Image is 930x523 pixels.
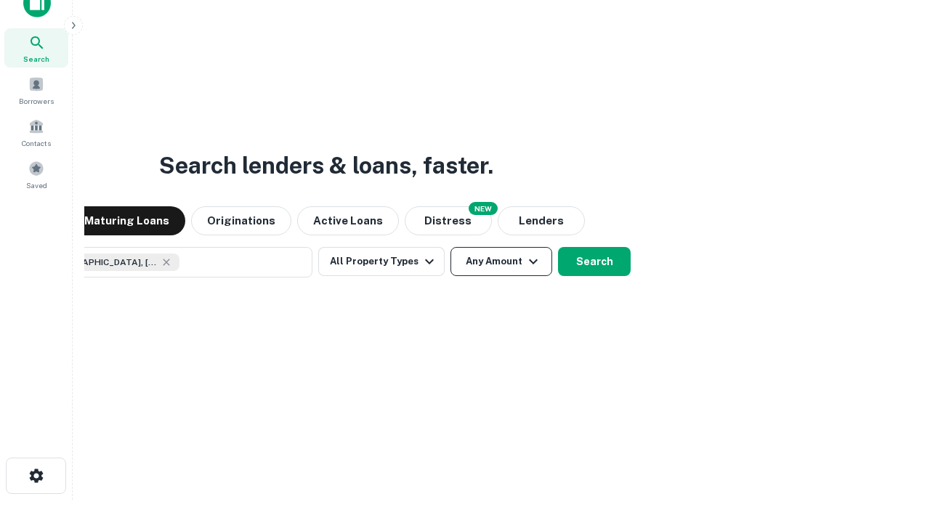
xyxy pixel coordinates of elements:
button: Any Amount [450,247,552,276]
span: Contacts [22,137,51,149]
iframe: Chat Widget [857,407,930,477]
span: Borrowers [19,95,54,107]
a: Borrowers [4,70,68,110]
a: Contacts [4,113,68,152]
button: Lenders [498,206,585,235]
button: Active Loans [297,206,399,235]
button: Maturing Loans [68,206,185,235]
button: [GEOGRAPHIC_DATA], [GEOGRAPHIC_DATA], [GEOGRAPHIC_DATA] [22,247,312,277]
button: Originations [191,206,291,235]
h3: Search lenders & loans, faster. [159,148,493,183]
a: Saved [4,155,68,194]
span: Search [23,53,49,65]
span: Saved [26,179,47,191]
span: [GEOGRAPHIC_DATA], [GEOGRAPHIC_DATA], [GEOGRAPHIC_DATA] [49,256,158,269]
button: Search distressed loans with lien and other non-mortgage details. [405,206,492,235]
button: All Property Types [318,247,445,276]
a: Search [4,28,68,68]
div: NEW [469,202,498,215]
button: Search [558,247,631,276]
